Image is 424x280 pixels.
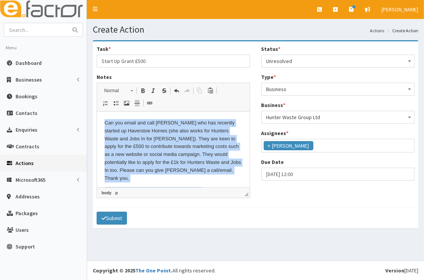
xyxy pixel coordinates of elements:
span: Bookings [16,93,38,100]
footer: All rights reserved. [87,261,424,280]
span: Dashboard [16,60,42,66]
a: Normal [100,85,137,96]
h1: Create Action [93,25,418,35]
span: Addresses [16,193,40,200]
span: Packages [16,210,38,217]
b: Version [385,267,404,274]
a: Insert/Remove Bulleted List [111,98,121,108]
span: Businesses [16,76,42,83]
a: Bold (Ctrl+B) [138,86,148,96]
a: Undo (Ctrl+Z) [171,86,182,96]
span: Drag to resize [244,192,248,196]
a: Insert/Remove Numbered List [100,98,111,108]
a: p element [114,189,119,196]
a: body element [100,189,113,196]
a: Insert Horizontal Line [132,98,142,108]
span: Hunter Waste Group Ltd [266,112,410,123]
a: Copy (Ctrl+C) [194,86,205,96]
a: Image [121,98,132,108]
label: Task [97,45,111,53]
p: Also i will set Haverstoe Homes on the CRM. [8,76,145,83]
a: Redo (Ctrl+Y) [182,86,192,96]
span: Hunter Waste Group Ltd [261,111,415,124]
a: Actions [370,27,384,34]
span: Actions [16,160,34,167]
span: Normal [100,86,127,96]
span: Contracts [16,143,39,150]
span: Business [261,83,415,96]
label: Due Date [261,158,284,166]
span: [PERSON_NAME] [382,6,418,13]
input: Search... [4,23,68,36]
label: Assignees [261,129,289,137]
a: Strike Through [159,86,169,96]
span: Contacts [16,110,38,116]
span: Unresolved [261,55,415,68]
label: Type [261,73,276,81]
span: Microsoft365 [16,176,45,183]
span: Business [266,84,410,94]
iframe: Rich Text Editor, notes [97,112,250,187]
a: Link (Ctrl+L) [144,98,155,108]
label: Notes [97,73,112,81]
label: Business [261,101,286,109]
a: Paste (Ctrl+V) [205,86,216,96]
li: Gina Waterhouse [264,141,313,150]
a: Italic (Ctrl+I) [148,86,159,96]
strong: Copyright © 2025 . [93,267,172,274]
button: Submit [97,212,127,225]
span: Unresolved [266,56,410,66]
a: The One Point [135,267,171,274]
span: × [268,142,271,149]
span: Users [16,227,29,233]
span: Support [16,243,35,250]
div: [DATE] [385,267,418,274]
li: Create Action [385,27,418,34]
span: Enquiries [16,126,38,133]
label: Status [261,45,281,53]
